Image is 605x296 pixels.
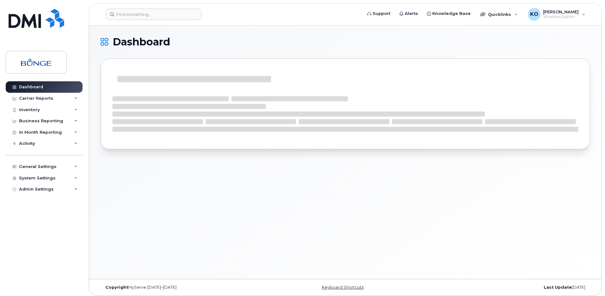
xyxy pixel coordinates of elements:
[427,285,590,290] div: [DATE]
[322,285,363,290] a: Keyboard Shortcuts
[544,285,572,290] strong: Last Update
[105,285,128,290] strong: Copyright
[101,285,264,290] div: MyServe [DATE]–[DATE]
[113,37,170,47] span: Dashboard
